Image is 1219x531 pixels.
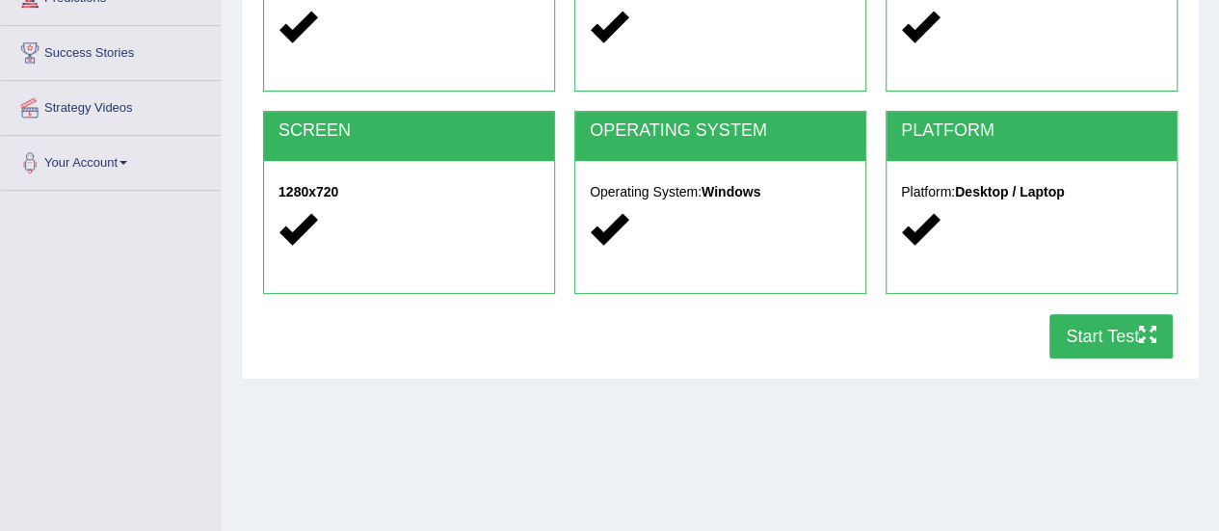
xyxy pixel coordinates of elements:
a: Success Stories [1,26,221,74]
strong: Desktop / Laptop [955,184,1065,199]
h2: PLATFORM [901,121,1162,141]
strong: Windows [702,184,760,199]
h5: Platform: [901,185,1162,199]
h5: Operating System: [590,185,851,199]
h2: SCREEN [278,121,540,141]
a: Strategy Videos [1,81,221,129]
h2: OPERATING SYSTEM [590,121,851,141]
button: Start Test [1049,314,1173,358]
a: Your Account [1,136,221,184]
strong: 1280x720 [278,184,338,199]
